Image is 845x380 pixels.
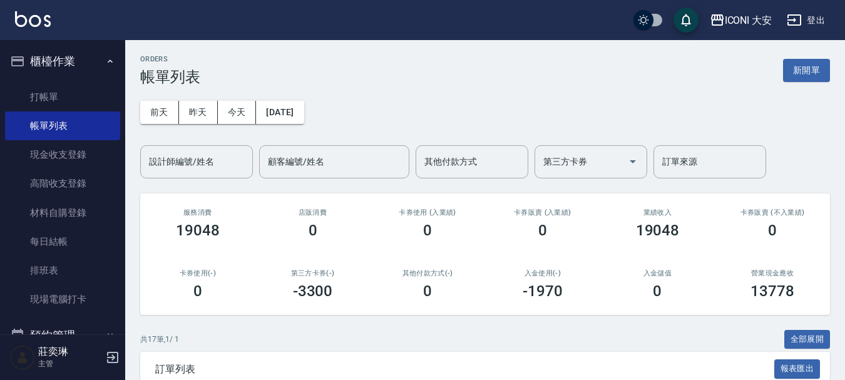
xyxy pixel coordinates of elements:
a: 每日結帳 [5,227,120,256]
h3: 0 [538,222,547,239]
a: 報表匯出 [774,362,821,374]
button: [DATE] [256,101,304,124]
h3: 0 [653,282,662,300]
h2: 卡券使用 (入業績) [385,208,470,217]
a: 打帳單 [5,83,120,111]
h2: 業績收入 [615,208,700,217]
h3: 0 [193,282,202,300]
button: 全部展開 [784,330,831,349]
a: 現場電腦打卡 [5,285,120,314]
button: 櫃檯作業 [5,45,120,78]
a: 材料自購登錄 [5,198,120,227]
span: 訂單列表 [155,363,774,376]
button: ICONI 大安 [705,8,777,33]
h3: -1970 [523,282,563,300]
button: 今天 [218,101,257,124]
img: Person [10,345,35,370]
h3: 0 [423,222,432,239]
h2: 卡券販賣 (入業績) [500,208,585,217]
img: Logo [15,11,51,27]
h3: 19048 [176,222,220,239]
button: 新開單 [783,59,830,82]
h3: 帳單列表 [140,68,200,86]
div: ICONI 大安 [725,13,772,28]
h3: 19048 [636,222,680,239]
button: Open [623,151,643,172]
h3: 0 [768,222,777,239]
p: 共 17 筆, 1 / 1 [140,334,179,345]
a: 現金收支登錄 [5,140,120,169]
h2: 營業現金應收 [730,269,815,277]
button: 登出 [782,9,830,32]
a: 新開單 [783,64,830,76]
a: 高階收支登錄 [5,169,120,198]
h2: 其他付款方式(-) [385,269,470,277]
a: 排班表 [5,256,120,285]
h3: 0 [423,282,432,300]
h3: 13778 [750,282,794,300]
h2: ORDERS [140,55,200,63]
h3: -3300 [293,282,333,300]
h2: 入金儲值 [615,269,700,277]
p: 主管 [38,358,102,369]
button: 報表匯出 [774,359,821,379]
button: 前天 [140,101,179,124]
button: save [673,8,699,33]
h3: 0 [309,222,317,239]
button: 昨天 [179,101,218,124]
h2: 卡券販賣 (不入業績) [730,208,815,217]
h2: 卡券使用(-) [155,269,240,277]
h2: 店販消費 [270,208,356,217]
h2: 入金使用(-) [500,269,585,277]
h2: 第三方卡券(-) [270,269,356,277]
a: 帳單列表 [5,111,120,140]
h5: 莊奕琳 [38,346,102,358]
h3: 服務消費 [155,208,240,217]
button: 預約管理 [5,319,120,352]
